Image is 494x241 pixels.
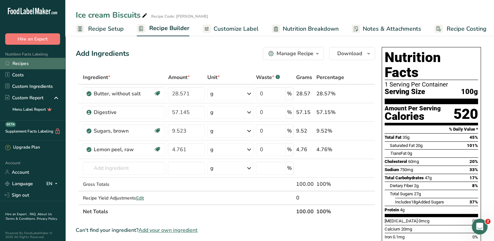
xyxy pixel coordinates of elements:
a: Recipe Setup [76,22,124,36]
span: 35g [403,135,409,140]
a: Nutrition Breakdown [272,22,339,36]
span: 60mg [408,159,419,164]
div: g [210,164,214,172]
span: [MEDICAL_DATA] [385,218,418,223]
div: Add Ingredients [76,48,129,59]
span: 0.1mg [393,234,405,239]
span: Customize Label [214,24,259,33]
span: 20% [470,159,478,164]
div: g [210,127,214,135]
div: g [210,90,214,98]
span: 8% [472,183,478,188]
th: 100% [315,204,345,218]
a: Recipe Builder [137,21,189,37]
span: Amount [168,73,189,81]
span: Iron [385,234,392,239]
a: Hire an Expert . [5,212,28,217]
div: g [210,108,214,116]
span: Sodium [385,167,399,172]
div: Digestive [94,108,162,116]
a: FAQ . [30,212,38,217]
div: Can't find your ingredient? [76,226,375,234]
div: 9.52% [316,127,344,135]
span: Dietary Fiber [390,183,413,188]
div: Ice cream Biscuits [76,9,149,21]
span: 37% [470,200,478,204]
span: 27g [414,191,421,196]
span: 2g [414,183,419,188]
span: Total Sugars [390,191,413,196]
div: Calories [385,112,441,121]
th: Net Totals [82,204,295,218]
div: Butter, without salt [94,90,154,98]
a: Language [5,178,33,189]
div: Powered By FoodLabelMaker © 2025 All Rights Reserved [5,231,60,239]
button: Hire an Expert [5,33,60,45]
span: 20mg [401,227,412,232]
span: 100g [461,88,478,96]
h1: Nutrition Facts [385,50,478,80]
span: Serving Size [385,88,425,96]
div: Custom Report [5,94,43,101]
span: 101% [467,143,478,148]
a: Terms & Conditions . [6,217,37,221]
input: Add Ingredient [83,162,166,175]
span: Fat [390,151,406,156]
div: 100% [316,180,344,188]
span: Notes & Attachments [363,24,421,33]
span: Protein [385,207,399,212]
span: Recipe Builder [149,24,189,33]
div: BETA [5,122,16,127]
button: Download [329,47,375,60]
span: 0% [472,218,478,223]
span: Percentage [316,73,344,81]
span: Edit [136,195,144,201]
div: 4.76 [296,146,314,153]
span: Unit [207,73,220,81]
a: Recipe Costing [434,22,486,36]
span: Calcium [385,227,400,232]
div: 28.57 [296,90,314,98]
span: Grams [296,73,312,81]
div: 28.57% [316,90,344,98]
span: Recipe Costing [447,24,486,33]
span: Saturated Fat [390,143,415,148]
span: 0% [472,234,478,239]
div: 4.76% [316,146,344,153]
span: Recipe Setup [88,24,124,33]
div: Manage Recipe [277,50,313,57]
div: EN [46,180,60,187]
span: Total Carbohydrates [385,175,424,180]
i: Trans [390,151,401,156]
span: 33% [470,167,478,172]
a: About Us . [5,212,52,221]
span: 45% [470,135,478,140]
div: Waste [256,73,280,81]
div: Amount Per Serving [385,105,441,112]
span: 4g [400,207,405,212]
div: 520 [454,105,478,123]
span: 750mg [400,167,413,172]
span: Ingredient [83,73,110,81]
span: 0mcg [419,218,429,223]
div: Recipe Yield Adjustments [83,195,166,201]
span: Total Fat [385,135,402,140]
span: 0g [407,151,412,156]
button: Manage Recipe [263,47,324,60]
section: % Daily Value * [385,125,478,133]
th: 100.00 [295,204,315,218]
div: g [210,146,214,153]
div: 57.15 [296,108,314,116]
span: 17% [470,175,478,180]
a: Privacy Policy [37,217,57,221]
div: Sugars, brown [94,127,154,135]
span: 47g [425,175,432,180]
div: 9.52 [296,127,314,135]
div: 57.15% [316,108,344,116]
div: 1 Serving Per Container [385,81,478,88]
a: Customize Label [202,22,259,36]
div: 0 [296,194,314,202]
span: Includes Added Sugars [395,200,444,204]
span: Add your own ingredient [138,226,198,234]
div: Lemon peel, raw [94,146,154,153]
